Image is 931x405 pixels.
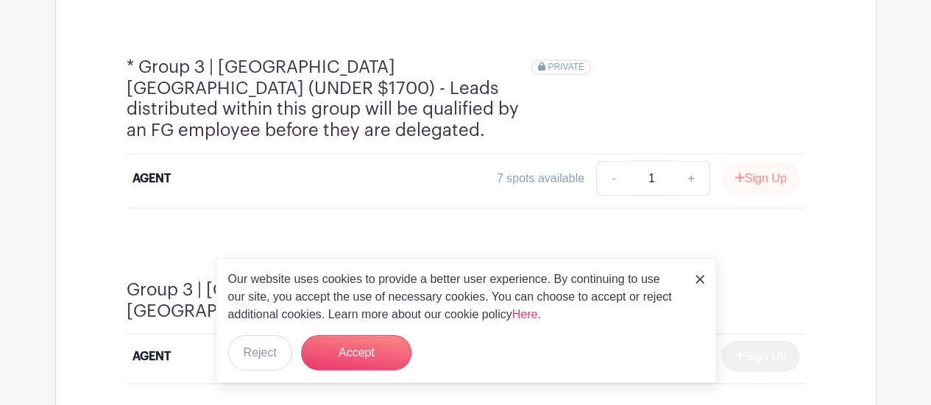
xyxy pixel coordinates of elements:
div: AGENT [132,347,171,365]
a: + [673,160,709,196]
span: PRIVATE [548,62,584,72]
h4: Group 3 | [GEOGRAPHIC_DATA] [GEOGRAPHIC_DATA] (OVER $1700) [127,279,531,321]
div: AGENT [132,169,171,187]
img: close_button-5f87c8562297e5c2d7936805f587ecaba9071eb48480494691a3f1689db116b3.svg [695,275,704,284]
h4: * Group 3 | [GEOGRAPHIC_DATA] [GEOGRAPHIC_DATA] (UNDER $1700) - Leads distributed within this gro... [127,57,531,141]
a: - [596,160,630,196]
button: Reject [228,335,292,370]
a: Here [512,308,538,320]
div: 7 spots available [497,169,584,187]
button: Sign Up [722,162,799,193]
p: Our website uses cookies to provide a better user experience. By continuing to use our site, you ... [228,270,680,323]
button: Accept [301,335,411,370]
